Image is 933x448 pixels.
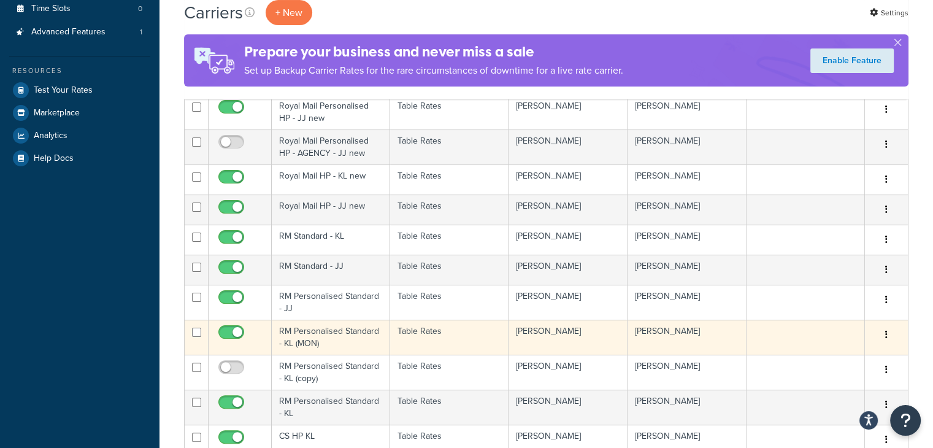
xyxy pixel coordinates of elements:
li: Advanced Features [9,21,150,44]
td: Table Rates [390,355,509,390]
td: [PERSON_NAME] [628,164,747,195]
td: [PERSON_NAME] [628,195,747,225]
td: [PERSON_NAME] [628,129,747,164]
td: [PERSON_NAME] [509,195,628,225]
a: Enable Feature [810,48,894,73]
h1: Carriers [184,1,243,25]
td: [PERSON_NAME] [628,390,747,425]
td: Royal Mail Personalised HP - AGENCY - JJ new [272,129,390,164]
td: RM Personalised Standard - KL [272,390,390,425]
td: [PERSON_NAME] [509,95,628,129]
td: Table Rates [390,255,509,285]
td: [PERSON_NAME] [628,355,747,390]
span: 1 [140,27,142,37]
td: RM Personalised Standard - KL (MON) [272,320,390,355]
span: Help Docs [34,153,74,164]
span: Advanced Features [31,27,106,37]
span: 0 [138,4,142,14]
td: [PERSON_NAME] [628,285,747,320]
td: Royal Mail HP - JJ new [272,195,390,225]
a: Marketplace [9,102,150,124]
span: Marketplace [34,108,80,118]
td: Royal Mail Personalised HP - JJ new [272,95,390,129]
td: [PERSON_NAME] [509,255,628,285]
td: [PERSON_NAME] [628,225,747,255]
td: Table Rates [390,390,509,425]
a: Advanced Features 1 [9,21,150,44]
td: Table Rates [390,95,509,129]
td: [PERSON_NAME] [628,320,747,355]
td: Table Rates [390,285,509,320]
td: [PERSON_NAME] [509,225,628,255]
span: Time Slots [31,4,71,14]
td: RM Standard - JJ [272,255,390,285]
img: ad-rules-rateshop-fe6ec290ccb7230408bd80ed9643f0289d75e0ffd9eb532fc0e269fcd187b520.png [184,34,244,87]
a: Help Docs [9,147,150,169]
div: Resources [9,66,150,76]
td: [PERSON_NAME] [509,129,628,164]
td: Table Rates [390,195,509,225]
a: Analytics [9,125,150,147]
td: Royal Mail HP - KL new [272,164,390,195]
td: [PERSON_NAME] [509,285,628,320]
td: RM Personalised Standard - JJ [272,285,390,320]
td: RM Standard - KL [272,225,390,255]
td: [PERSON_NAME] [628,255,747,285]
td: [PERSON_NAME] [509,164,628,195]
td: [PERSON_NAME] [628,95,747,129]
td: RM Personalised Standard - KL (copy) [272,355,390,390]
td: [PERSON_NAME] [509,320,628,355]
a: Settings [870,4,908,21]
a: Test Your Rates [9,79,150,101]
td: [PERSON_NAME] [509,390,628,425]
h4: Prepare your business and never miss a sale [244,42,623,62]
span: Analytics [34,131,67,141]
td: Table Rates [390,320,509,355]
p: Set up Backup Carrier Rates for the rare circumstances of downtime for a live rate carrier. [244,62,623,79]
td: Table Rates [390,225,509,255]
td: Table Rates [390,164,509,195]
button: Open Resource Center [890,405,921,436]
td: Table Rates [390,129,509,164]
span: Test Your Rates [34,85,93,96]
td: [PERSON_NAME] [509,355,628,390]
